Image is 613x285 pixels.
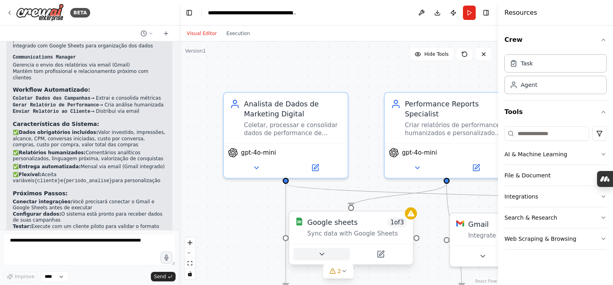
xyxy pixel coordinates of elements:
span: Improve [15,273,34,280]
li: Execute com um cliente piloto para validar o formato dos relatórios [13,224,166,236]
span: gpt-4o-mini [402,149,437,157]
div: Version 1 [185,48,206,54]
div: Analista de Dados de Marketing DigitalColetar, processar e consolidar dados de performance de cam... [223,92,348,179]
li: Mantém tom profissional e relacionamento próximo com clientes [13,69,166,81]
span: 2 [338,267,341,275]
button: Switch to previous chat [137,29,156,38]
strong: Conectar integrações: [13,199,72,204]
button: Integrations [504,186,607,207]
span: Hide Tools [424,51,449,57]
button: zoom in [185,238,195,248]
button: Search & Research [504,207,607,228]
code: {cliente} [34,178,60,184]
strong: Testar: [13,224,31,229]
code: Gerar Relatório de Performance [13,102,99,108]
nav: breadcrumb [208,9,298,17]
button: Improve [3,271,38,282]
div: Crew [504,51,607,100]
h4: Resources [504,8,537,18]
strong: Workflow Automatizado: [13,86,90,93]
p: ✅ Mensal via email (Gmail integrado) [13,164,166,170]
button: Hide Tools [410,48,453,61]
div: Performance Reports SpecialistCriar relatórios de performance humanizados e personalizados para {... [384,92,510,179]
div: React Flow controls [185,238,195,279]
button: Tools [504,101,607,123]
div: Coletar, processar e consolidar dados de performance de campanhas de Google Ads e Facebook Ads pa... [244,121,341,137]
span: Number of enabled actions [388,218,407,228]
code: Enviar Relatório ao Cliente [13,109,90,114]
code: Communications Manager [13,55,76,60]
p: ✅ Aceita variáveis e para personalização [13,172,166,185]
img: Gmail [456,220,464,228]
div: Google SheetsGoogle sheets1of3Sync data with Google Sheets [288,212,414,267]
button: Click to speak your automation idea [160,252,172,263]
p: ✅ Valor investido, impressões, alcance, CPM, conversas iniciadas, custo por conversa, compras, cu... [13,130,166,148]
div: Analista de Dados de Marketing Digital [244,99,341,119]
div: Task [521,59,533,67]
button: File & Document [504,165,607,186]
button: AI & Machine Learning [504,144,607,165]
span: Send [154,273,166,280]
li: O sistema está pronto para receber dados de suas campanhas [13,211,166,224]
p: ✅ Comentários analíticos personalizados, linguagem próxima, valorização de conquistas [13,150,166,162]
div: Performance Reports Specialist [405,99,502,119]
button: Hide left sidebar [184,7,195,18]
button: Open in side panel [352,248,409,260]
img: Logo [16,4,64,22]
code: Coletar Dados das Campanhas [13,96,90,101]
div: BETA [70,8,90,18]
div: Criar relatórios de performance humanizados e personalizados para {cliente}, transformando dados ... [405,121,502,137]
button: zoom out [185,248,195,258]
li: Gerencia o envio dos relatórios via email (Gmail) [13,62,166,69]
span: gpt-4o-mini [241,149,276,157]
strong: Flexível: [19,172,42,177]
div: Sync data with Google Sheets [307,230,407,238]
button: Visual Editor [182,29,221,38]
li: → Extrai e consolida métricas [13,95,166,102]
button: Web Scraping & Browsing [504,228,607,249]
div: Gmail [468,220,488,230]
div: GmailGmailIntegrate with you Gmail [449,212,575,267]
button: Execution [221,29,255,38]
strong: Características do Sistema: [13,121,99,127]
div: Tools [504,123,607,256]
li: Você precisará conectar o Gmail e Google Sheets antes de executar [13,199,166,211]
button: 2 [323,264,354,279]
button: toggle interactivity [185,269,195,279]
div: Agent [521,81,537,89]
img: Google Sheets [295,218,303,226]
li: Integrado com Google Sheets para organização dos dados [13,43,166,49]
div: Integrate with you Gmail [468,232,568,240]
button: Hide right sidebar [481,7,492,18]
button: Open in side panel [448,162,504,174]
button: fit view [185,258,195,269]
button: Start a new chat [160,29,172,38]
button: Send [151,272,176,281]
strong: Configurar dados: [13,211,61,217]
code: {periodo_analise} [63,178,112,184]
li: → Cria análise humanizada [13,102,166,109]
strong: Entrega automatizada: [19,164,81,169]
strong: Próximos Passos: [13,190,68,197]
div: Google sheets [307,218,358,228]
li: → Distribui via email [13,108,166,115]
button: Crew [504,29,607,51]
strong: Relatórios humanizados: [19,150,85,155]
button: Open in side panel [287,162,343,174]
strong: Dados obrigatórios incluídos: [19,130,98,135]
a: React Flow attribution [475,279,497,283]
